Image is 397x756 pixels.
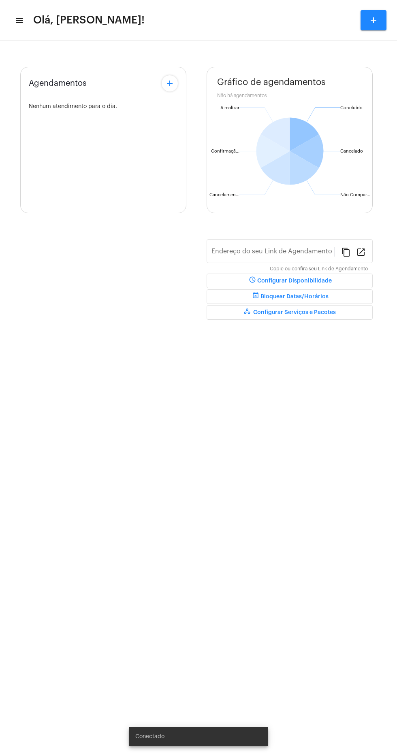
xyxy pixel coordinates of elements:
text: A realizar [220,106,239,110]
mat-icon: schedule [248,276,257,286]
button: Configurar Disponibilidade [207,274,373,288]
text: Cancelamen... [209,193,239,197]
mat-hint: Copie ou confira seu Link de Agendamento [270,266,368,272]
button: Bloquear Datas/Horários [207,289,373,304]
text: Confirmaçã... [211,149,239,154]
span: Configurar Disponibilidade [248,278,332,284]
span: Olá, [PERSON_NAME]! [33,14,145,27]
mat-icon: add [165,79,175,88]
mat-icon: add [369,15,378,25]
mat-icon: content_copy [341,247,351,257]
text: Concluído [340,106,363,110]
mat-icon: sidenav icon [15,16,23,25]
input: Link [211,249,335,257]
mat-icon: open_in_new [356,247,366,257]
button: Configurar Serviços e Pacotes [207,305,373,320]
span: Gráfico de agendamentos [217,77,326,87]
span: Configurar Serviços e Pacotes [243,310,336,315]
span: Agendamentos [29,79,87,88]
mat-icon: workspaces_outlined [243,308,253,317]
span: Bloquear Datas/Horários [251,294,329,299]
div: Nenhum atendimento para o dia. [29,104,178,110]
text: Cancelado [340,149,363,153]
span: Conectado [135,733,164,741]
mat-icon: event_busy [251,292,260,302]
text: Não Compar... [340,193,370,197]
